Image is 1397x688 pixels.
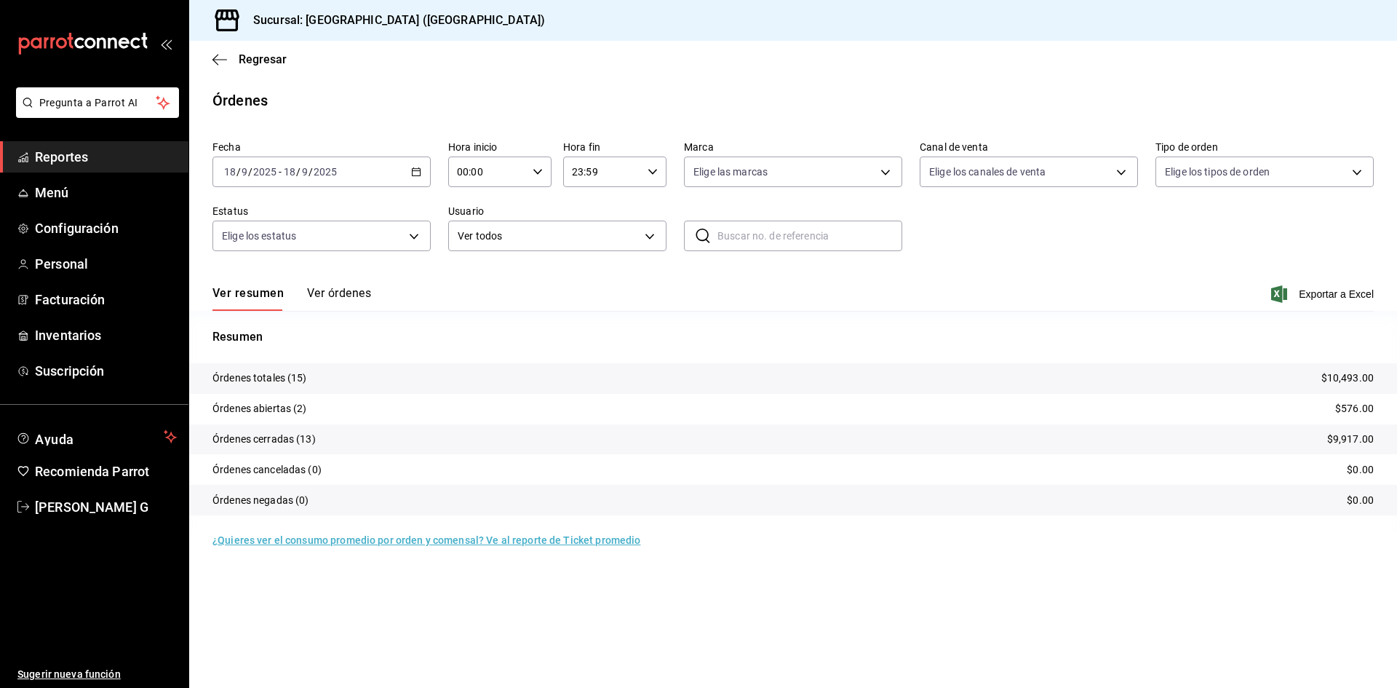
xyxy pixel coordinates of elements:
[212,142,431,152] label: Fecha
[35,183,177,202] span: Menú
[35,254,177,274] span: Personal
[212,534,640,546] a: ¿Quieres ver el consumo promedio por orden y comensal? Ve al reporte de Ticket promedio
[35,218,177,238] span: Configuración
[307,286,371,311] button: Ver órdenes
[1347,493,1374,508] p: $0.00
[283,166,296,178] input: --
[212,462,322,478] p: Órdenes canceladas (0)
[296,166,301,178] span: /
[35,147,177,167] span: Reportes
[212,371,307,386] p: Órdenes totales (15)
[16,87,179,118] button: Pregunta a Parrot AI
[212,401,307,416] p: Órdenes abiertas (2)
[920,142,1138,152] label: Canal de venta
[35,428,158,446] span: Ayuda
[248,166,252,178] span: /
[236,166,241,178] span: /
[309,166,313,178] span: /
[252,166,277,178] input: ----
[212,286,284,311] button: Ver resumen
[212,286,371,311] div: navigation tabs
[212,432,316,447] p: Órdenes cerradas (13)
[929,165,1046,179] span: Elige los canales de venta
[1335,401,1374,416] p: $576.00
[212,328,1374,346] p: Resumen
[212,493,309,508] p: Órdenes negadas (0)
[10,106,179,121] a: Pregunta a Parrot AI
[301,166,309,178] input: --
[242,12,545,29] h3: Sucursal: [GEOGRAPHIC_DATA] ([GEOGRAPHIC_DATA])
[684,142,902,152] label: Marca
[160,38,172,50] button: open_drawer_menu
[239,52,287,66] span: Regresar
[717,221,902,250] input: Buscar no. de referencia
[35,290,177,309] span: Facturación
[223,166,236,178] input: --
[212,90,268,111] div: Órdenes
[241,166,248,178] input: --
[222,229,296,243] span: Elige los estatus
[35,497,177,517] span: [PERSON_NAME] G
[35,361,177,381] span: Suscripción
[1155,142,1374,152] label: Tipo de orden
[563,142,666,152] label: Hora fin
[39,95,156,111] span: Pregunta a Parrot AI
[212,52,287,66] button: Regresar
[693,165,768,179] span: Elige las marcas
[212,206,431,216] label: Estatus
[17,667,177,682] span: Sugerir nueva función
[279,166,282,178] span: -
[1165,165,1270,179] span: Elige los tipos de orden
[313,166,338,178] input: ----
[35,325,177,345] span: Inventarios
[458,229,640,244] span: Ver todos
[1347,462,1374,478] p: $0.00
[1274,285,1374,303] button: Exportar a Excel
[1321,371,1374,386] p: $10,493.00
[1327,432,1374,447] p: $9,917.00
[35,462,177,481] span: Recomienda Parrot
[448,142,552,152] label: Hora inicio
[448,206,666,216] label: Usuario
